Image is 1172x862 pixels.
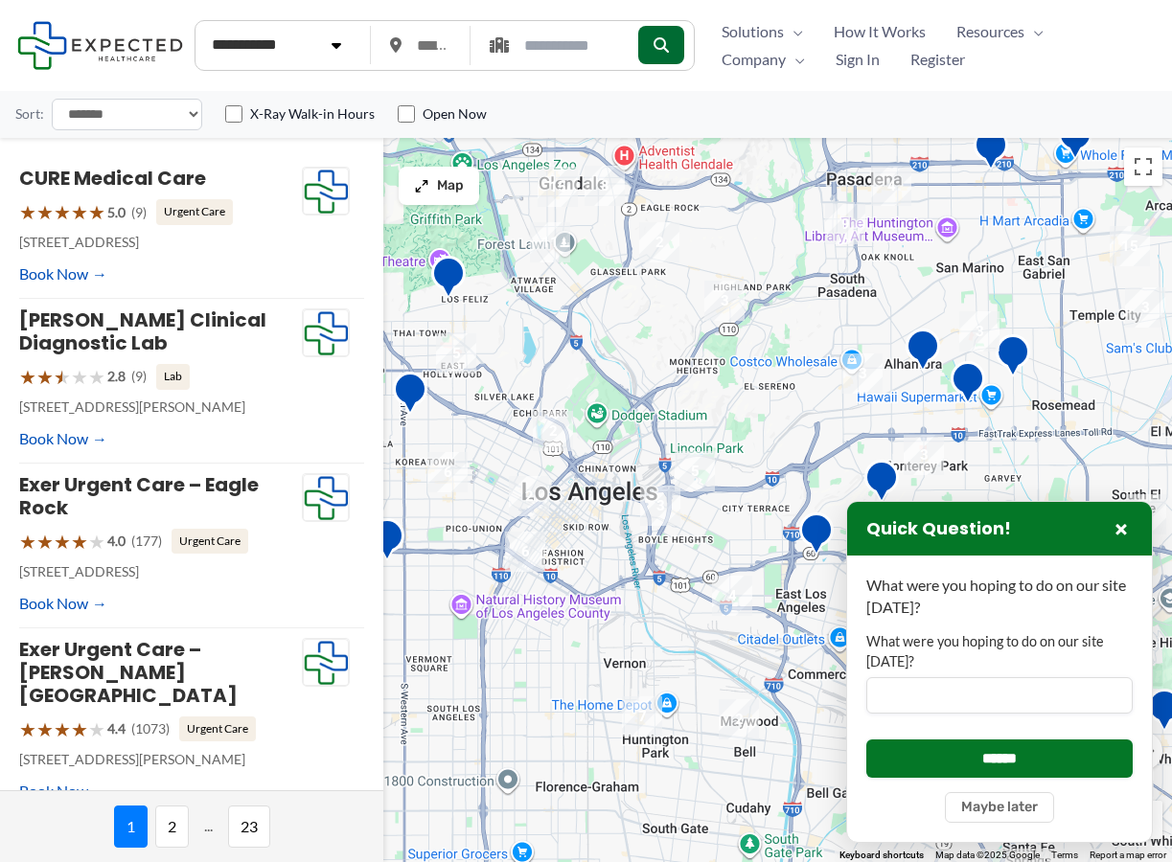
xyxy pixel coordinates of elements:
[19,747,302,772] p: [STREET_ADDRESS][PERSON_NAME]
[19,524,36,559] span: ★
[17,21,183,70] img: Expected Healthcare Logo - side, dark font, small
[88,359,105,395] span: ★
[303,309,349,357] img: Expected Healthcare Logo
[423,104,487,124] label: Open Now
[834,17,926,46] span: How It Works
[427,452,468,492] div: 6
[19,260,107,288] a: Book Now
[1114,757,1154,797] div: 2
[71,524,88,559] span: ★
[799,512,834,561] div: Edward R. Roybal Comprehensive Health Center
[172,529,248,554] span: Urgent Care
[155,805,189,848] span: 2
[956,17,1024,46] span: Resources
[866,632,1133,671] label: What were you hoping to do on our site [DATE]?
[1051,850,1078,860] a: Terms (opens in new tab)
[910,45,965,74] span: Register
[19,471,259,521] a: Exer Urgent Care – Eagle Rock
[974,127,1008,176] div: Huntington Hospital
[505,532,545,572] div: 6
[399,167,479,205] button: Map
[414,178,429,193] img: Maximize
[54,194,71,230] span: ★
[842,353,883,394] div: 3
[509,476,549,516] div: 2
[871,166,911,206] div: 4
[1058,117,1092,166] div: PM Pediatric Urgent Care
[722,45,786,74] span: Company
[825,204,865,244] div: 9
[71,712,88,747] span: ★
[19,165,206,192] a: CURE Medical Care
[706,45,820,74] a: CompanyMenu Toggle
[19,424,107,453] a: Book Now
[131,364,147,389] span: (9)
[54,359,71,395] span: ★
[19,306,266,356] a: [PERSON_NAME] Clinical Diagnostic Lab
[107,529,126,554] span: 4.0
[706,17,818,46] a: SolutionsMenu Toggle
[1124,147,1162,186] button: Toggle fullscreen view
[895,45,980,74] a: Register
[722,17,784,46] span: Solutions
[533,411,573,451] div: 2
[156,199,233,224] span: Urgent Care
[19,359,36,395] span: ★
[866,518,1011,540] h3: Quick Question!
[19,636,238,709] a: Exer Urgent Care – [PERSON_NAME][GEOGRAPHIC_DATA]
[904,435,944,475] div: 3
[54,712,71,747] span: ★
[19,194,36,230] span: ★
[437,178,464,194] span: Map
[996,334,1030,383] div: Diagnostic Medical Group
[935,850,1040,860] span: Map data ©2025 Google
[54,524,71,559] span: ★
[784,17,803,46] span: Menu Toggle
[107,200,126,225] span: 5.0
[36,712,54,747] span: ★
[196,805,220,848] span: ...
[88,194,105,230] span: ★
[1126,494,1166,534] div: 2
[436,333,476,374] div: 5
[538,167,578,207] div: 15
[370,518,404,567] div: Western Convalescent Hospital
[107,364,126,389] span: 2.8
[71,194,88,230] span: ★
[19,230,302,255] p: [STREET_ADDRESS]
[107,716,126,741] span: 4.4
[836,45,880,74] span: Sign In
[585,166,625,206] div: 8
[945,792,1054,823] button: Maybe later
[786,45,805,74] span: Menu Toggle
[19,589,107,618] a: Book Now
[431,256,466,305] div: Hd Diagnostic Imaging
[1024,17,1044,46] span: Menu Toggle
[131,200,147,225] span: (9)
[1110,517,1133,540] button: Close
[131,529,162,554] span: (177)
[131,716,170,741] span: (1073)
[839,849,924,862] button: Keyboard shortcuts
[640,486,680,526] div: 3
[114,805,148,848] span: 1
[866,575,1133,618] p: What were you hoping to do on our site [DATE]?
[88,712,105,747] span: ★
[959,311,1000,352] div: 3
[19,712,36,747] span: ★
[906,329,940,377] div: Pacific Medical Imaging
[820,45,895,74] a: Sign In
[1090,850,1166,860] a: Report a map error
[250,104,375,124] label: X-Ray Walk-in Hours
[622,696,662,737] div: 7
[88,524,105,559] span: ★
[36,359,54,395] span: ★
[228,805,270,848] span: 23
[303,168,349,215] img: Expected Healthcare Logo
[36,194,54,230] span: ★
[156,364,190,389] span: Lab
[951,361,985,410] div: Synergy Imaging Center
[712,576,752,616] div: 4
[675,451,715,491] div: 5
[36,524,54,559] span: ★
